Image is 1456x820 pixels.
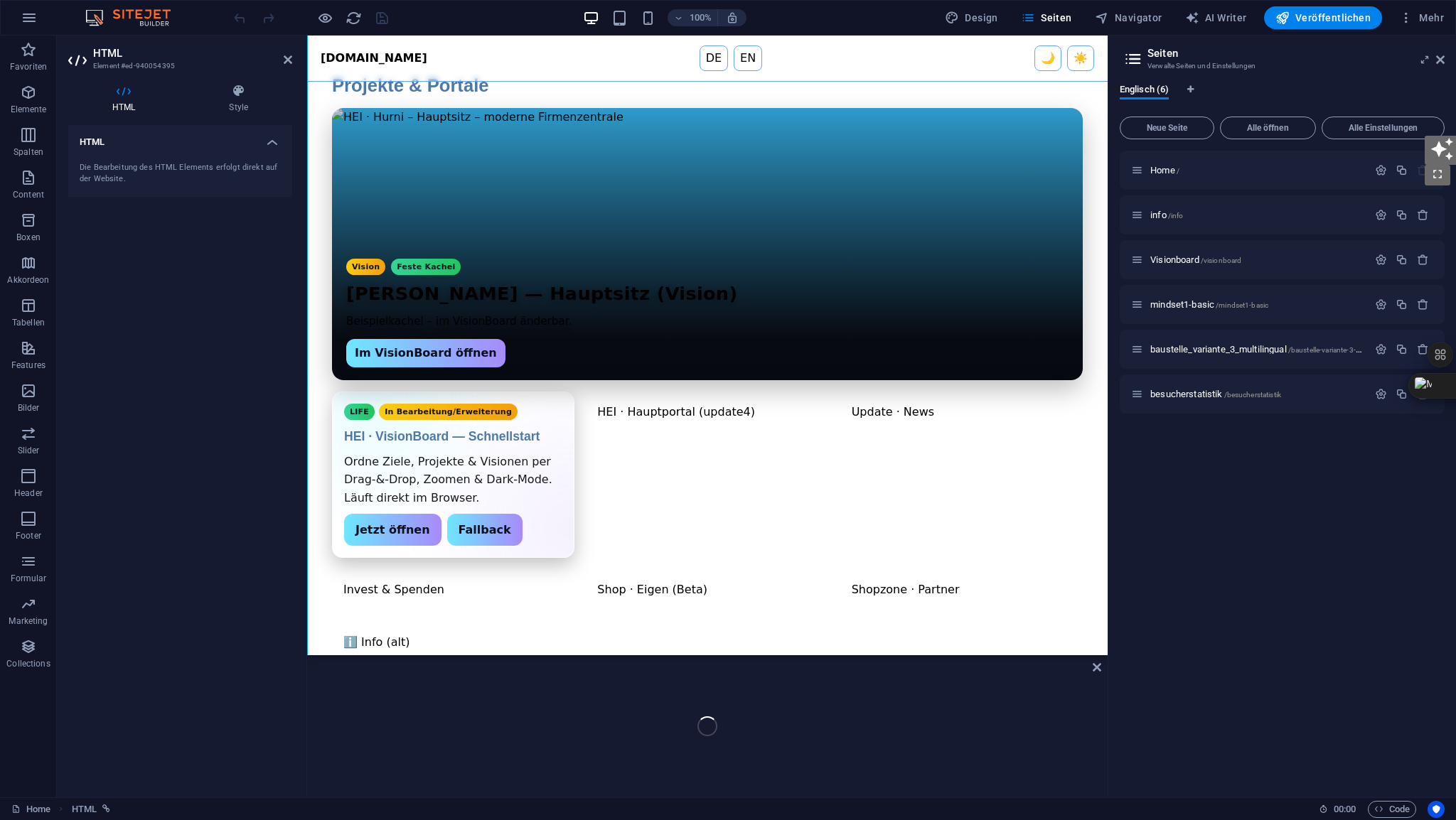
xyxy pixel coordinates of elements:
[1375,343,1387,355] div: Einstellungen
[689,9,712,26] h6: 100%
[939,6,1004,29] button: Design
[1146,389,1368,399] div: besucherstatistik/besucherstatistik
[68,125,292,151] h4: HTML
[1275,11,1371,25] span: Veröffentlichen
[1368,801,1416,818] button: Code
[93,47,292,60] h2: HTML
[1328,124,1438,132] span: Alle Einstellungen
[1089,6,1168,29] button: Navigator
[1226,124,1310,132] span: Alle öffnen
[1264,6,1382,29] button: Veröffentlichen
[726,11,739,24] i: Bei Größenänderung Zoomstufe automatisch an das gewählte Gerät anpassen.
[1126,124,1208,132] span: Neue Seite
[1375,298,1387,311] div: Einstellungen
[1374,801,1410,818] span: Code
[1375,388,1387,400] div: Einstellungen
[1150,389,1281,399] span: besucherstatistik
[1168,212,1184,220] span: /info
[68,84,185,114] h4: HTML
[1146,210,1368,220] div: info/info
[1146,300,1368,309] div: mindset1-basic/mindset1-basic
[668,9,718,26] button: 100%
[1417,164,1429,176] div: Die Startseite kann nicht gelöscht werden
[1177,167,1179,175] span: /
[1396,343,1408,355] div: Duplizieren
[945,11,998,25] span: Design
[1375,254,1387,266] div: Einstellungen
[1220,117,1316,139] button: Alle öffnen
[1120,81,1169,101] span: Englisch (6)
[1399,11,1444,25] span: Mehr
[1150,210,1183,220] span: Klick, um Seite zu öffnen
[1396,388,1408,400] div: Duplizieren
[1015,6,1078,29] button: Seiten
[1146,255,1368,264] div: Visionboard/visionboard
[1150,254,1241,265] span: Klick, um Seite zu öffnen
[1201,257,1242,264] span: /visionboard
[1396,254,1408,266] div: Duplizieren
[1146,166,1368,175] div: Home/
[1322,117,1445,139] button: Alle Einstellungen
[1393,6,1450,29] button: Mehr
[1417,209,1429,221] div: Entfernen
[1288,346,1393,354] span: /baustelle-variante-3-multilingual
[1396,164,1408,176] div: Duplizieren
[1150,299,1268,310] span: Klick, um Seite zu öffnen
[1334,801,1356,818] span: 00 00
[1375,164,1387,176] div: Einstellungen
[1428,801,1445,818] button: Usercentrics
[93,60,264,72] h3: Element #ed-940054395
[1319,801,1356,818] h6: Session-Zeit
[1396,298,1408,311] div: Duplizieren
[185,84,292,114] h4: Style
[1417,298,1429,311] div: Entfernen
[1146,345,1368,354] div: baustelle_variante_3_multilingual/baustelle-variante-3-multilingual
[1095,11,1162,25] span: Navigator
[1224,391,1282,399] span: /besucherstatistik
[1150,165,1179,176] span: Klick, um Seite zu öffnen
[1150,344,1393,355] span: Klick, um Seite zu öffnen
[346,10,362,26] i: Seite neu laden
[939,6,1004,29] div: Design (Strg+Alt+Y)
[1120,117,1214,139] button: Neue Seite
[1179,6,1253,29] button: AI Writer
[1147,60,1416,72] h3: Verwalte Seiten und Einstellungen
[1417,343,1429,355] div: Entfernen
[1185,11,1247,25] span: AI Writer
[345,9,362,26] button: reload
[1021,11,1072,25] span: Seiten
[80,162,281,185] div: Die Bearbeitung des HTML Elements erfolgt direkt auf der Website.
[1375,209,1387,221] div: Einstellungen
[1216,301,1268,309] span: /mindset1-basic
[1344,804,1346,814] span: :
[1396,209,1408,221] div: Duplizieren
[1147,47,1445,60] h2: Seiten
[1417,254,1429,266] div: Entfernen
[1120,84,1445,111] div: Sprachen-Tabs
